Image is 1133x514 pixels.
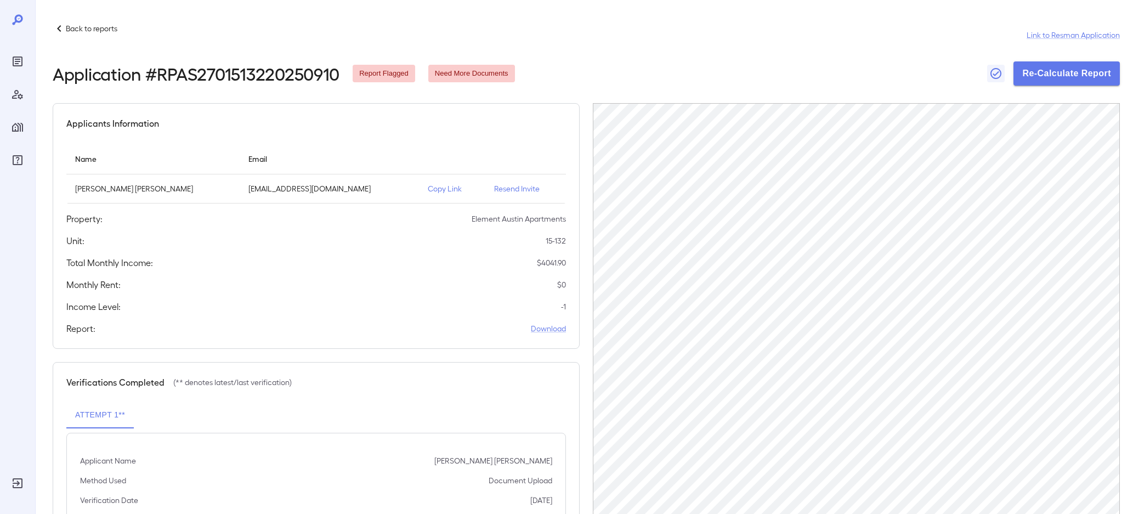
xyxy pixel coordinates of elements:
p: $ 0 [557,279,566,290]
p: Applicant Name [80,455,136,466]
h5: Monthly Rent: [66,278,121,291]
p: $ 4041.90 [537,257,566,268]
button: Close Report [987,65,1005,82]
table: simple table [66,143,566,204]
p: [PERSON_NAME] [PERSON_NAME] [75,183,231,194]
button: Re-Calculate Report [1013,61,1120,86]
h5: Applicants Information [66,117,159,130]
div: Manage Users [9,86,26,103]
p: Verification Date [80,495,138,506]
p: 15-132 [546,235,566,246]
p: Element Austin Apartments [472,213,566,224]
p: [EMAIL_ADDRESS][DOMAIN_NAME] [248,183,410,194]
h5: Income Level: [66,300,121,313]
h5: Report: [66,322,95,335]
button: Attempt 1** [66,402,134,428]
p: [PERSON_NAME] [PERSON_NAME] [434,455,552,466]
p: Back to reports [66,23,117,34]
span: Report Flagged [353,69,415,79]
p: Method Used [80,475,126,486]
span: Need More Documents [428,69,515,79]
p: -1 [561,301,566,312]
div: Reports [9,53,26,70]
p: Copy Link [428,183,476,194]
h5: Total Monthly Income: [66,256,153,269]
div: Log Out [9,475,26,492]
p: Document Upload [489,475,552,486]
p: Resend Invite [494,183,557,194]
div: Manage Properties [9,118,26,136]
h5: Verifications Completed [66,376,165,389]
h2: Application # RPAS2701513220250910 [53,64,339,83]
p: [DATE] [530,495,552,506]
h5: Property: [66,212,103,225]
a: Download [531,323,566,334]
th: Name [66,143,240,174]
div: FAQ [9,151,26,169]
h5: Unit: [66,234,84,247]
th: Email [240,143,419,174]
p: (** denotes latest/last verification) [173,377,292,388]
a: Link to Resman Application [1027,30,1120,41]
